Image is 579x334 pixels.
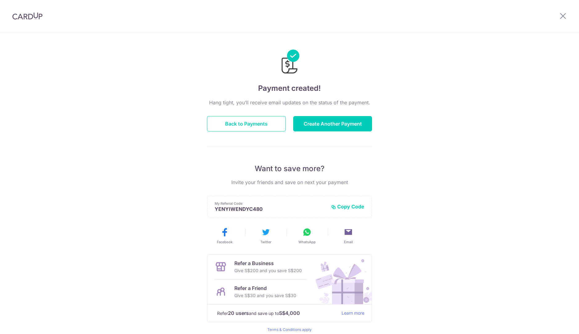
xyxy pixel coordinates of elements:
p: Invite your friends and save on next your payment [207,179,372,186]
p: Want to save more? [207,164,372,174]
span: Email [344,239,353,244]
span: WhatsApp [298,239,316,244]
button: Twitter [248,227,284,244]
a: Terms & Conditions apply [267,327,312,332]
p: YENYIWENDYC480 [215,206,326,212]
p: My Referral Code [215,201,326,206]
strong: S$4,000 [279,309,300,317]
button: WhatsApp [289,227,325,244]
p: Give S$200 and you save S$200 [234,267,302,274]
h4: Payment created! [207,83,372,94]
a: Learn more [342,309,364,317]
span: Facebook [217,239,233,244]
button: Back to Payments [207,116,286,131]
button: Email [330,227,366,244]
p: Give S$30 and you save S$30 [234,292,296,299]
button: Create Another Payment [293,116,372,131]
strong: 20 users [228,309,249,317]
button: Facebook [206,227,243,244]
span: Twitter [260,239,271,244]
img: CardUp [12,12,43,20]
img: Payments [280,50,299,75]
p: Hang tight, you’ll receive email updates on the status of the payment. [207,99,372,106]
button: Copy Code [331,203,364,210]
p: Refer a Friend [234,284,296,292]
p: Refer and save up to [217,309,337,317]
img: Refer [310,255,372,304]
p: Refer a Business [234,260,302,267]
iframe: Opens a widget where you can find more information [540,316,573,331]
